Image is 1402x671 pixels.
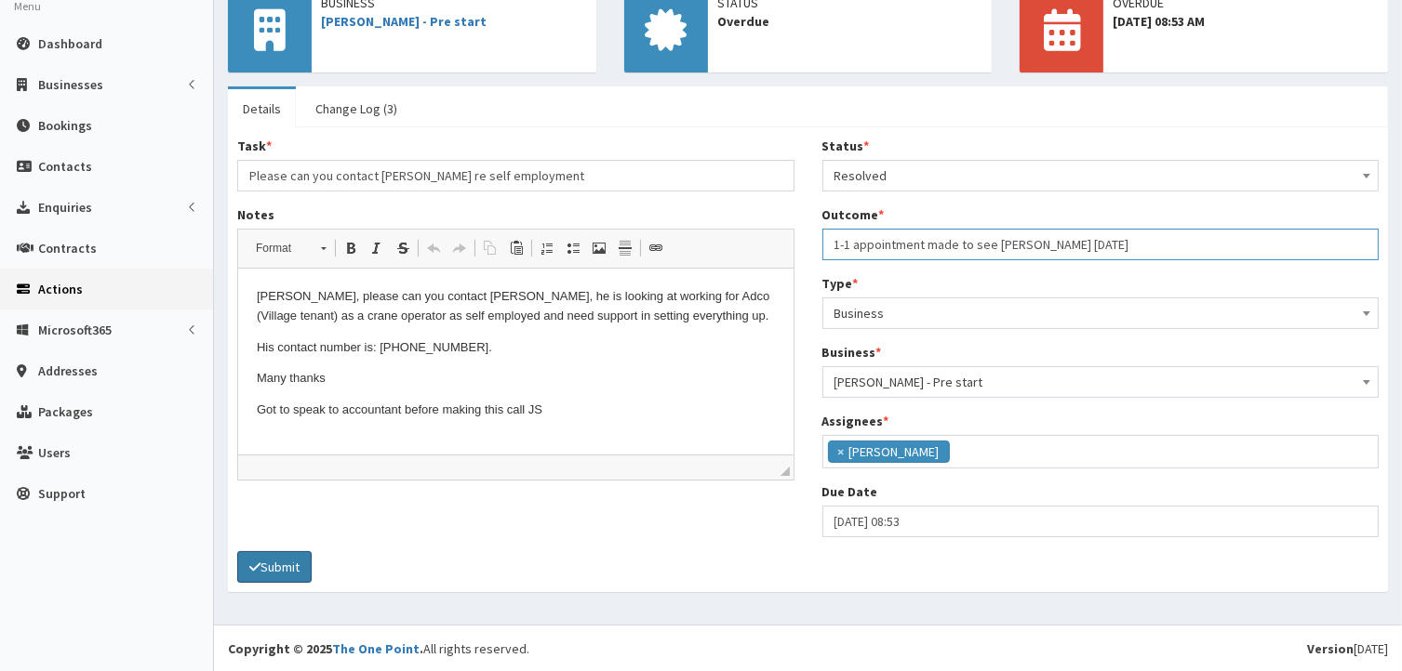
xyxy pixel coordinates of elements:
span: Overdue [717,12,983,31]
a: Bold (Ctrl+B) [338,236,364,260]
span: Packages [38,403,93,420]
span: Actions [38,281,83,297]
label: Outcome [822,205,885,224]
a: The One Point [332,640,420,657]
li: Julie Sweeney [828,441,950,463]
span: Addresses [38,362,98,379]
span: Business [835,300,1368,326]
span: Support [38,485,86,502]
span: Contacts [38,158,92,175]
a: Paste (Ctrl+V) [503,236,529,260]
span: [DATE] 08:53 AM [1113,12,1379,31]
a: Change Log (3) [300,89,412,128]
a: Italic (Ctrl+I) [364,236,390,260]
label: Type [822,274,859,293]
a: Redo (Ctrl+Y) [447,236,473,260]
span: Bookings [38,117,92,134]
a: [PERSON_NAME] - Pre start [321,13,487,30]
a: Image [586,236,612,260]
div: [DATE] [1307,639,1388,658]
label: Due Date [822,482,878,501]
span: Enquiries [38,199,92,216]
label: Status [822,137,870,155]
span: Business [822,297,1380,329]
label: Assignees [822,412,889,430]
a: Strike Through [390,236,416,260]
label: Business [822,343,882,362]
label: Notes [237,205,274,224]
a: Insert/Remove Numbered List [534,236,560,260]
span: Microsoft365 [38,322,112,338]
span: Format [247,236,312,260]
span: Businesses [38,76,103,93]
span: Resolved [822,160,1380,191]
a: Undo (Ctrl+Z) [421,236,447,260]
span: Tony Wood - Pre start [822,366,1380,398]
span: Tony Wood - Pre start [835,369,1368,395]
span: Drag to resize [781,467,790,476]
label: Task [237,137,272,155]
a: Format [246,235,336,261]
strong: Copyright © 2025 . [228,640,423,657]
a: Insert Horizontal Line [612,236,638,260]
button: Submit [237,551,312,583]
a: Insert/Remove Bulleted List [560,236,586,260]
span: Dashboard [38,35,102,52]
a: Copy (Ctrl+C) [477,236,503,260]
span: Contracts [38,240,97,257]
span: Resolved [835,163,1368,189]
a: Link (Ctrl+L) [643,236,669,260]
b: Version [1307,640,1354,657]
span: × [838,442,845,461]
a: Details [228,89,296,128]
iframe: Rich Text Editor, notes [238,269,794,454]
span: Users [38,444,71,461]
